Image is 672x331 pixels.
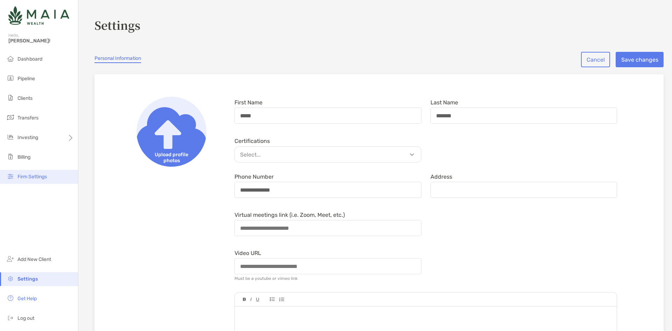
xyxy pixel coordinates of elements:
[6,255,15,263] img: add_new_client icon
[243,298,246,301] img: Editor control icon
[234,250,261,256] label: Video URL
[17,276,38,282] span: Settings
[279,297,284,302] img: Editor control icon
[6,74,15,82] img: pipeline icon
[250,298,252,301] img: Editor control icon
[6,274,15,283] img: settings icon
[234,276,297,281] div: Must be a youtube or vimeo link
[17,296,37,302] span: Get Help
[270,297,275,301] img: Editor control icon
[17,56,42,62] span: Dashboard
[17,76,35,82] span: Pipeline
[234,138,421,144] div: Certifications
[17,135,38,140] span: Investing
[94,17,664,33] h3: Settings
[234,174,274,180] label: Phone Number
[17,256,51,262] span: Add New Client
[17,315,34,321] span: Log out
[6,313,15,322] img: logout icon
[8,3,69,28] img: Zoe Logo
[234,212,345,218] label: Virtual meetings link (i.e. Zoom, Meet, etc.)
[6,94,15,102] img: clients icon
[6,152,15,161] img: billing icon
[6,113,15,122] img: transfers icon
[6,294,15,302] img: get-help icon
[234,99,262,105] label: First Name
[136,149,206,167] span: Upload profile photos
[17,174,47,180] span: Firm Settings
[6,54,15,63] img: dashboard icon
[237,150,423,159] p: Select...
[17,154,30,160] span: Billing
[6,172,15,180] img: firm-settings icon
[430,174,452,180] label: Address
[581,52,610,67] button: Cancel
[17,95,33,101] span: Clients
[430,99,458,105] label: Last Name
[616,52,664,67] button: Save changes
[8,38,74,44] span: [PERSON_NAME]!
[136,97,206,167] img: Upload profile
[94,55,141,63] a: Personal Information
[256,298,259,302] img: Editor control icon
[17,115,38,121] span: Transfers
[6,133,15,141] img: investing icon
